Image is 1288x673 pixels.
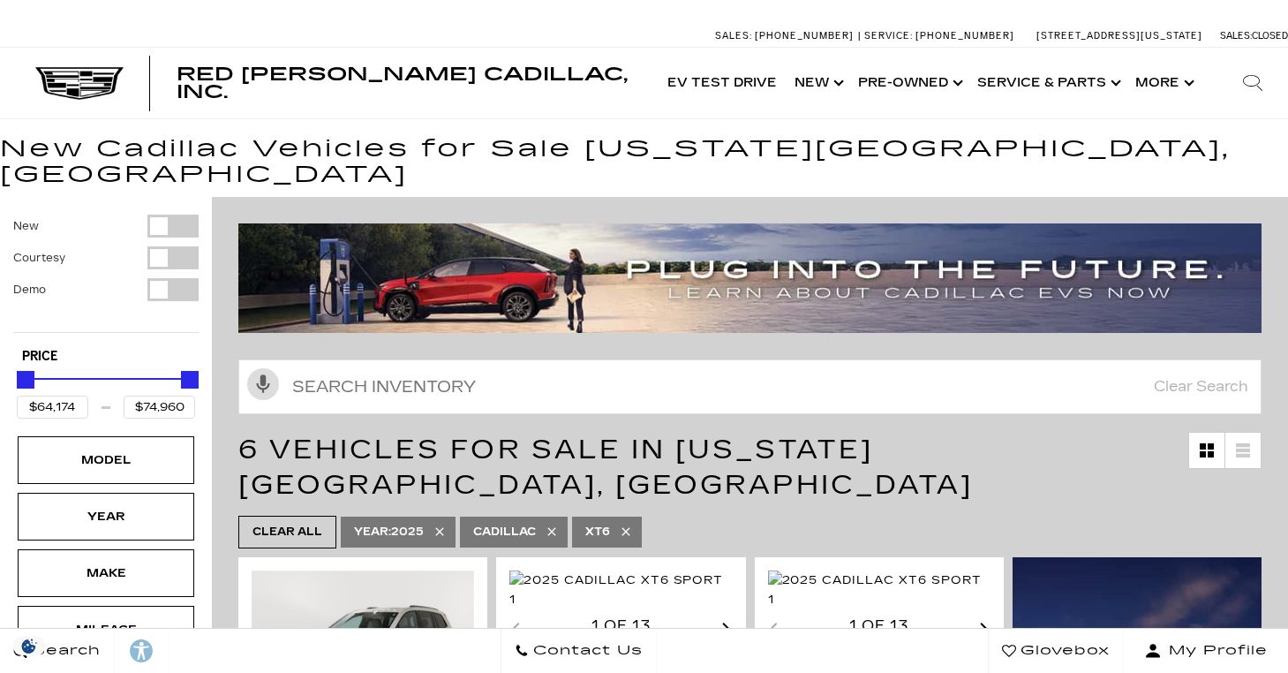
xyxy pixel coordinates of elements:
div: Make [62,563,150,583]
div: Next slide [722,623,733,639]
a: Service & Parts [968,48,1126,118]
div: Minimum Price [17,371,34,389]
button: Open user profile menu [1124,629,1288,673]
a: Sales: [PHONE_NUMBER] [715,31,858,41]
a: Glovebox [988,629,1124,673]
a: Red [PERSON_NAME] Cadillac, Inc. [177,65,641,101]
div: 1 / 2 [509,571,732,609]
input: Minimum [17,396,88,419]
span: Sales: [715,30,752,42]
div: Model [62,450,150,470]
span: Service: [864,30,913,42]
span: [PHONE_NUMBER] [915,30,1014,42]
span: Year : [354,526,391,538]
img: 2025 Cadillac XT6 Sport 1 [509,571,732,609]
div: 1 / 2 [768,571,990,609]
span: 6 Vehicles for Sale in [US_STATE][GEOGRAPHIC_DATA], [GEOGRAPHIC_DATA] [238,434,973,501]
a: New [786,48,849,118]
label: Demo [13,281,46,299]
img: Opt-Out Icon [9,637,49,655]
span: XT6 [585,521,610,543]
div: YearYear [18,493,194,541]
section: Click to Open Cookie Consent Modal [9,637,49,655]
div: Price [17,365,195,419]
div: ModelModel [18,436,194,484]
span: Contact Us [529,639,643,663]
span: Cadillac [473,521,536,543]
span: Search [27,639,101,663]
div: Filter by Vehicle Type [13,215,199,332]
input: Search Inventory [238,359,1262,414]
div: MileageMileage [18,606,194,654]
span: Red [PERSON_NAME] Cadillac, Inc. [177,64,628,102]
span: [PHONE_NUMBER] [755,30,854,42]
div: Next slide [980,623,990,639]
div: Year [62,507,150,526]
span: Closed [1252,30,1288,42]
div: Mileage [62,620,150,639]
a: Pre-Owned [849,48,968,118]
span: 2025 [354,521,424,543]
div: MakeMake [18,549,194,597]
button: More [1126,48,1200,118]
label: New [13,217,39,235]
h5: Price [22,349,190,365]
a: Service: [PHONE_NUMBER] [858,31,1019,41]
span: Sales: [1220,30,1252,42]
svg: Click to toggle on voice search [247,368,279,400]
img: 2025 Cadillac XT6 Sport 1 [768,571,990,609]
div: 1 of 13 [768,616,990,636]
div: Maximum Price [181,371,199,389]
span: Glovebox [1016,639,1110,663]
img: Cadillac Dark Logo with Cadillac White Text [35,67,124,101]
label: Courtesy [13,249,65,267]
span: My Profile [1162,639,1268,663]
input: Maximum [124,396,195,419]
span: Clear All [252,521,322,543]
img: ev-blog-post-banners4 [238,223,1262,333]
a: EV Test Drive [659,48,786,118]
a: Contact Us [501,629,657,673]
a: [STREET_ADDRESS][US_STATE] [1036,30,1202,42]
div: 1 of 13 [509,616,732,636]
